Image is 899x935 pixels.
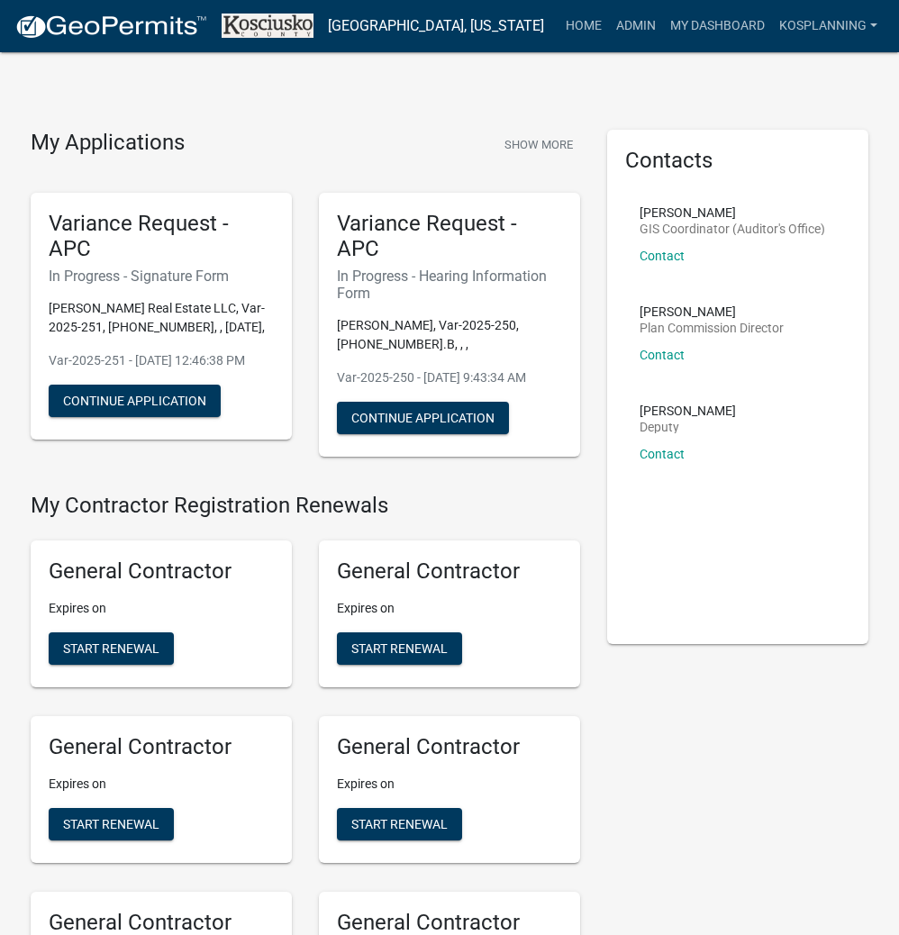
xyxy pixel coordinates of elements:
h5: General Contractor [337,734,562,760]
p: [PERSON_NAME], Var-2025-250, [PHONE_NUMBER].B, , , [337,316,562,354]
h6: In Progress - Hearing Information Form [337,268,562,302]
a: Contact [640,447,685,461]
p: Var-2025-250 - [DATE] 9:43:34 AM [337,368,562,387]
p: Expires on [337,599,562,618]
button: Start Renewal [337,808,462,840]
h5: General Contractor [49,558,274,585]
h5: General Contractor [49,734,274,760]
p: [PERSON_NAME] [640,206,825,219]
button: Continue Application [337,402,509,434]
a: kosplanning [772,9,885,43]
button: Start Renewal [49,808,174,840]
p: Expires on [49,775,274,794]
p: [PERSON_NAME] [640,305,784,318]
h5: Variance Request - APC [49,211,274,263]
h5: Contacts [625,148,850,174]
p: [PERSON_NAME] Real Estate LLC, Var-2025-251, [PHONE_NUMBER], , [DATE], [49,299,274,337]
h5: General Contractor [337,558,562,585]
p: Plan Commission Director [640,322,784,334]
span: Start Renewal [351,641,448,656]
p: Var-2025-251 - [DATE] 12:46:38 PM [49,351,274,370]
a: My Dashboard [663,9,772,43]
h6: In Progress - Signature Form [49,268,274,285]
span: Start Renewal [351,816,448,831]
a: [GEOGRAPHIC_DATA], [US_STATE] [328,11,544,41]
button: Start Renewal [49,632,174,665]
h4: My Contractor Registration Renewals [31,493,580,519]
button: Continue Application [49,385,221,417]
span: Start Renewal [63,816,159,831]
h4: My Applications [31,130,185,157]
p: Deputy [640,421,736,433]
button: Show More [497,130,580,159]
span: Start Renewal [63,641,159,656]
button: Start Renewal [337,632,462,665]
h5: Variance Request - APC [337,211,562,263]
img: Kosciusko County, Indiana [222,14,313,38]
a: Admin [609,9,663,43]
a: Home [558,9,609,43]
p: [PERSON_NAME] [640,404,736,417]
p: Expires on [49,599,274,618]
a: Contact [640,249,685,263]
p: GIS Coordinator (Auditor's Office) [640,222,825,235]
p: Expires on [337,775,562,794]
a: Contact [640,348,685,362]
